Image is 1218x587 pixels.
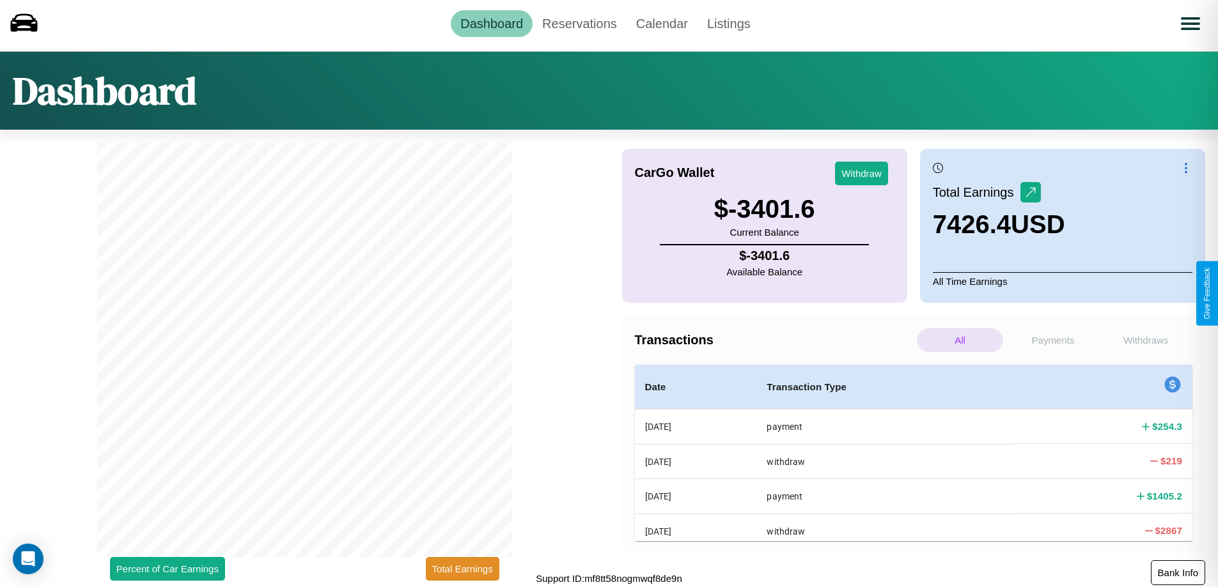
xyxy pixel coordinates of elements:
[933,210,1065,239] h3: 7426.4 USD
[933,181,1020,204] p: Total Earnings
[1155,524,1182,537] h4: $ 2867
[698,10,760,37] a: Listings
[426,557,499,581] button: Total Earnings
[1152,420,1182,433] h4: $ 254.3
[756,479,1015,514] th: payment
[714,195,815,224] h3: $ -3401.6
[917,328,1003,352] p: All
[1010,328,1096,352] p: Payments
[635,333,914,347] h4: Transactions
[767,379,1005,395] h4: Transaction Type
[536,570,682,587] p: Support ID: mf8tt58nogmwqf8de9n
[726,263,802,280] p: Available Balance
[13,65,196,117] h1: Dashboard
[635,514,757,548] th: [DATE]
[635,444,757,478] th: [DATE]
[13,544,43,574] div: Open Intercom Messenger
[1151,560,1205,585] button: Bank Info
[1147,489,1182,503] h4: $ 1405.2
[1160,454,1182,468] h4: $ 219
[726,248,802,263] h4: $ -3401.6
[627,10,698,37] a: Calendar
[110,557,225,581] button: Percent of Car Earnings
[451,10,533,37] a: Dashboard
[635,165,715,180] h4: CarGo Wallet
[635,479,757,514] th: [DATE]
[756,444,1015,478] th: withdraw
[714,224,815,241] p: Current Balance
[533,10,627,37] a: Reservations
[835,162,888,185] button: Withdraw
[756,409,1015,445] th: payment
[635,409,757,445] th: [DATE]
[1103,328,1189,352] p: Withdraws
[1173,6,1208,42] button: Open menu
[1203,268,1212,319] div: Give Feedback
[756,514,1015,548] th: withdraw
[645,379,747,395] h4: Date
[933,272,1192,290] p: All Time Earnings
